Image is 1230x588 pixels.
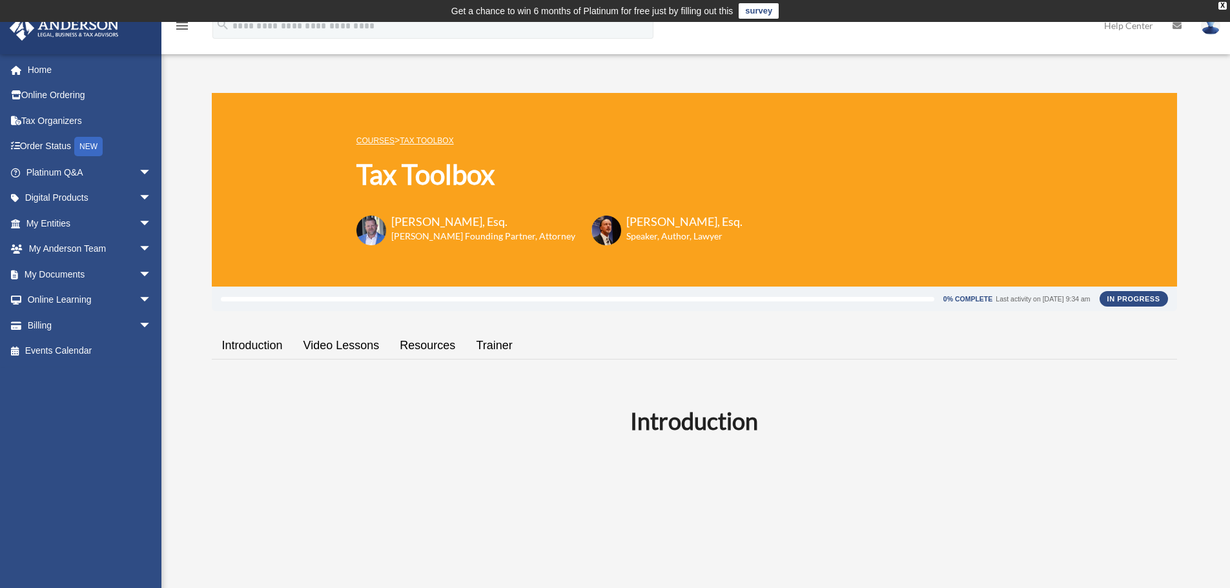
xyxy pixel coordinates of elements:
[9,159,171,185] a: Platinum Q&Aarrow_drop_down
[6,15,123,41] img: Anderson Advisors Platinum Portal
[466,327,522,364] a: Trainer
[1100,291,1168,307] div: In Progress
[293,327,390,364] a: Video Lessons
[1201,16,1220,35] img: User Pic
[9,236,171,262] a: My Anderson Teamarrow_drop_down
[9,134,171,160] a: Order StatusNEW
[451,3,733,19] div: Get a chance to win 6 months of Platinum for free just by filling out this
[356,216,386,245] img: Toby-circle-head.png
[9,57,171,83] a: Home
[139,236,165,263] span: arrow_drop_down
[9,185,171,211] a: Digital Productsarrow_drop_down
[139,261,165,288] span: arrow_drop_down
[74,137,103,156] div: NEW
[9,83,171,108] a: Online Ordering
[626,214,743,230] h3: [PERSON_NAME], Esq.
[356,136,395,145] a: COURSES
[356,156,743,194] h1: Tax Toolbox
[216,17,230,32] i: search
[400,136,453,145] a: Tax Toolbox
[139,210,165,237] span: arrow_drop_down
[139,312,165,339] span: arrow_drop_down
[1218,2,1227,10] div: close
[220,405,1169,437] h2: Introduction
[139,287,165,314] span: arrow_drop_down
[9,210,171,236] a: My Entitiesarrow_drop_down
[943,296,992,303] div: 0% Complete
[9,338,171,364] a: Events Calendar
[389,327,466,364] a: Resources
[739,3,779,19] a: survey
[591,216,621,245] img: Scott-Estill-Headshot.png
[9,108,171,134] a: Tax Organizers
[212,327,293,364] a: Introduction
[139,185,165,212] span: arrow_drop_down
[174,18,190,34] i: menu
[996,296,1090,303] div: Last activity on [DATE] 9:34 am
[391,230,575,243] h6: [PERSON_NAME] Founding Partner, Attorney
[9,261,171,287] a: My Documentsarrow_drop_down
[626,230,726,243] h6: Speaker, Author, Lawyer
[391,214,575,230] h3: [PERSON_NAME], Esq.
[9,287,171,313] a: Online Learningarrow_drop_down
[9,312,171,338] a: Billingarrow_drop_down
[174,23,190,34] a: menu
[139,159,165,186] span: arrow_drop_down
[356,132,743,148] p: >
